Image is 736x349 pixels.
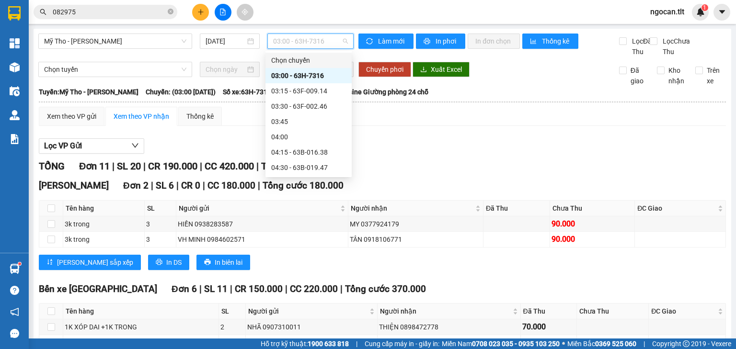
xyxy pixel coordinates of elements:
[241,9,248,15] span: aim
[271,162,346,173] div: 04:30 - 63B-019.47
[271,70,346,81] div: 03:00 - 63H-7316
[10,86,20,96] img: warehouse-icon
[220,337,244,348] div: 2
[143,160,146,172] span: |
[63,304,219,319] th: Tên hàng
[366,38,374,45] span: sync
[18,262,21,265] sup: 1
[223,87,271,97] span: Số xe: 63H-7316
[40,9,46,15] span: search
[215,257,242,268] span: In biên lai
[172,283,197,294] span: Đơn 6
[66,41,127,51] li: VP Chợ Gạo
[522,321,575,333] div: 70.000
[413,62,470,77] button: downloadXuất Excel
[365,338,439,349] span: Cung cấp máy in - giấy in:
[665,65,688,86] span: Kho nhận
[643,6,692,18] span: ngocan.tlt
[595,340,636,348] strong: 0369 525 060
[156,180,174,191] span: SL 6
[271,132,346,142] div: 04:00
[5,41,66,72] li: VP [GEOGRAPHIC_DATA]
[66,53,73,60] span: environment
[146,87,216,97] span: Chuyến: (03:00 [DATE])
[308,340,349,348] strong: 1900 633 818
[247,337,376,348] div: QUÝ 0704588631
[39,88,138,96] b: Tuyến: Mỹ Tho - [PERSON_NAME]
[552,233,633,245] div: 90.000
[472,340,560,348] strong: 0708 023 035 - 0935 103 250
[713,4,730,21] button: caret-down
[151,180,153,191] span: |
[340,283,343,294] span: |
[10,110,20,120] img: warehouse-icon
[65,322,217,332] div: 1K XÓP DAI +1K TRONG
[199,283,202,294] span: |
[57,257,133,268] span: [PERSON_NAME] sắp xếp
[627,65,650,86] span: Đã giao
[63,201,145,216] th: Tên hàng
[39,138,144,154] button: Lọc VP Gửi
[290,283,338,294] span: CC 220.000
[47,111,96,122] div: Xem theo VP gửi
[10,307,19,316] span: notification
[379,337,518,348] div: BI 0966992252
[271,116,346,127] div: 03:45
[39,283,157,294] span: Bến xe [GEOGRAPHIC_DATA]
[114,111,169,122] div: Xem theo VP nhận
[200,160,202,172] span: |
[148,255,189,270] button: printerIn DS
[271,101,346,112] div: 03:30 - 63F-002.46
[205,160,254,172] span: CC 420.000
[10,329,19,338] span: message
[207,180,255,191] span: CC 180.000
[39,160,65,172] span: TỔNG
[44,62,186,77] span: Chọn tuyến
[263,180,344,191] span: Tổng cước 180.000
[145,201,176,216] th: SL
[468,34,520,49] button: In đơn chọn
[168,9,173,14] span: close-circle
[156,259,162,266] span: printer
[431,64,462,75] span: Xuất Excel
[65,234,143,245] div: 3k trong
[345,283,426,294] span: Tổng cước 370.000
[215,4,231,21] button: file-add
[271,147,346,158] div: 04:15 - 63B-016.38
[146,219,174,229] div: 3
[651,306,716,316] span: ĐC Giao
[628,36,653,57] span: Lọc Đã Thu
[420,66,427,74] span: download
[112,160,115,172] span: |
[10,62,20,72] img: warehouse-icon
[542,36,571,46] span: Thống kê
[247,322,376,332] div: NHÃ 0907310011
[350,219,482,229] div: MY 0377924179
[578,337,647,349] div: 70.000
[306,87,428,97] span: Loại xe: Limousine Giường phòng 24 chỗ
[65,219,143,229] div: 3k trong
[256,160,259,172] span: |
[237,4,253,21] button: aim
[179,203,339,214] span: Người gửi
[204,283,228,294] span: SL 11
[258,180,260,191] span: |
[192,4,209,21] button: plus
[220,322,244,332] div: 2
[358,34,414,49] button: syncLàm mới
[146,234,174,245] div: 3
[39,180,109,191] span: [PERSON_NAME]
[644,338,645,349] span: |
[356,338,357,349] span: |
[436,36,458,46] span: In phơi
[178,234,347,245] div: VH MINH 0984602571
[219,9,226,15] span: file-add
[5,5,139,23] li: Tân Lập Thành
[10,38,20,48] img: dashboard-icon
[168,8,173,17] span: close-circle
[562,342,565,346] span: ⚪️
[10,286,19,295] span: question-circle
[703,65,726,86] span: Trên xe
[285,283,287,294] span: |
[166,257,182,268] span: In DS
